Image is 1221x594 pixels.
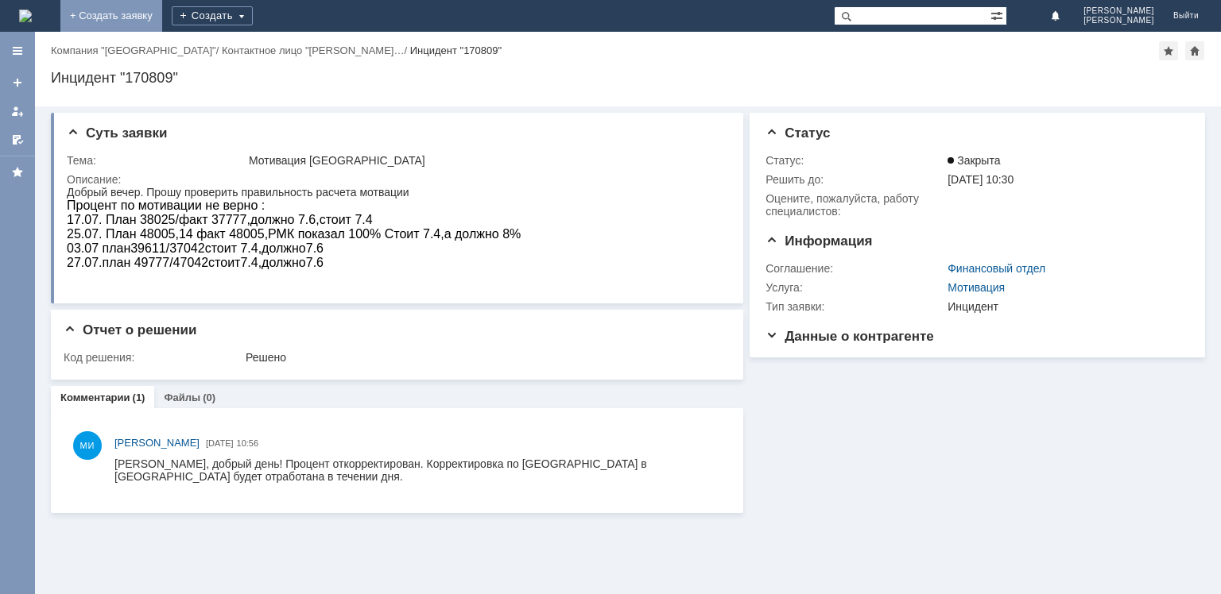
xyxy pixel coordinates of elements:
[948,300,1181,313] div: Инцидент
[60,391,130,403] a: Комментарии
[990,7,1006,22] span: Расширенный поиск
[766,300,944,313] div: Тип заявки:
[222,44,410,56] div: /
[67,154,246,167] div: Тема:
[114,435,200,451] a: [PERSON_NAME]
[410,44,502,56] div: Инцидент "170809"
[206,438,234,448] span: [DATE]
[237,438,259,448] span: 10:56
[19,10,32,22] img: logo
[51,44,222,56] div: /
[5,98,30,124] a: Мои заявки
[5,127,30,152] a: Мои согласования
[1083,6,1154,16] span: [PERSON_NAME]
[1083,16,1154,25] span: [PERSON_NAME]
[67,125,167,141] span: Суть заявки
[64,322,196,337] span: Отчет о решении
[766,281,944,294] div: Услуга:
[948,262,1045,275] a: Финансовый отдел
[5,70,30,95] a: Создать заявку
[114,437,200,449] span: [PERSON_NAME]
[1185,41,1204,60] div: Сделать домашней страницей
[51,44,216,56] a: Компания "[GEOGRAPHIC_DATA]"
[249,154,721,167] div: Мотивация [GEOGRAPHIC_DATA]
[203,391,215,403] div: (0)
[67,173,724,186] div: Описание:
[766,173,944,186] div: Решить до:
[766,125,830,141] span: Статус
[948,173,1014,186] span: [DATE] 10:30
[51,70,1205,86] div: Инцидент "170809"
[948,154,1000,167] span: Закрыта
[766,262,944,275] div: Соглашение:
[948,281,1005,294] a: Мотивация
[766,329,934,344] span: Данные о контрагенте
[172,6,253,25] div: Создать
[766,154,944,167] div: Статус:
[164,391,200,403] a: Файлы
[766,233,872,249] span: Информация
[133,391,145,403] div: (1)
[246,351,721,364] div: Решено
[222,44,405,56] a: Контактное лицо "[PERSON_NAME]…
[64,351,242,364] div: Код решения:
[19,10,32,22] a: Перейти на домашнюю страницу
[766,192,944,218] div: Oцените, пожалуйста, работу специалистов:
[1159,41,1178,60] div: Добавить в избранное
